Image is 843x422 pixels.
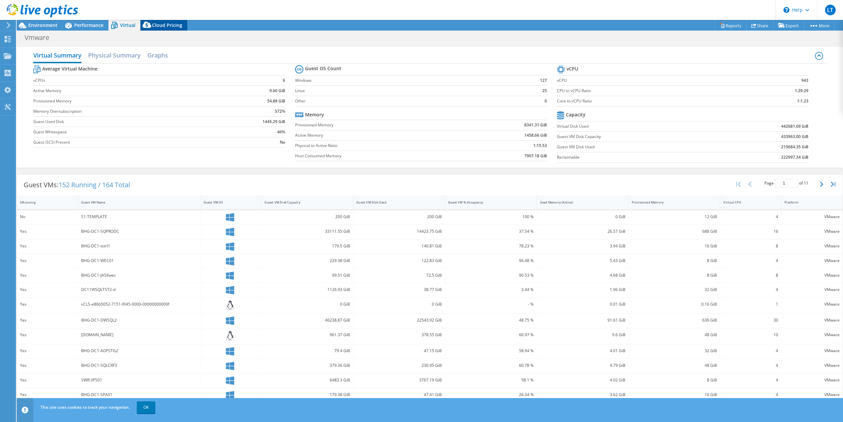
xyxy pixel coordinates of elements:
div: 30 [723,317,778,324]
div: BHG-DC1-DWSQL2 [81,317,197,324]
div: 32 GiB [632,286,717,293]
div: 46238.87 GiB [264,317,350,324]
div: Guest VM Disk Capacity [264,200,342,205]
div: 78.23 % [448,242,534,250]
div: Yes [20,286,75,293]
div: DC11WSQLTST2-d [81,286,197,293]
label: Active Memory [33,87,220,94]
div: 140.81 GiB [356,242,442,250]
div: 22543.92 GiB [356,317,442,324]
b: 222997.34 GiB [781,154,808,161]
div: VMware [784,331,840,339]
div: 10 [723,331,778,339]
div: 961.37 GiB [264,331,350,339]
label: Windows [295,77,514,84]
div: VMware [784,376,840,384]
div: 4 [723,391,778,398]
div: 8 [723,242,778,250]
div: 48 GiB [632,331,717,339]
div: Platform [784,200,832,205]
span: Performance [74,22,103,28]
div: 4 [723,376,778,384]
div: 6483.3 GiB [264,376,350,384]
div: VMware [784,257,840,264]
b: 572% [275,108,285,115]
label: Guest Whitespace [33,129,220,135]
div: 4 [723,286,778,293]
div: [DOMAIN_NAME] [81,331,197,339]
label: Core to vCPU Ratio [557,98,743,104]
div: 8 GiB [632,272,717,279]
div: Guest VM OS [204,200,251,205]
b: 7907.18 GiB [524,153,547,159]
div: Yes [20,257,75,264]
div: Yes [20,317,75,324]
a: More [804,20,835,31]
div: 1.96 GiB [540,286,625,293]
b: 25 [542,87,547,94]
b: 9.60 GiB [269,87,285,94]
b: 127 [540,77,547,84]
span: 11 [804,180,808,186]
div: VMware [784,286,840,293]
div: 9.6 GiB [540,331,625,339]
div: Yes [20,242,75,250]
span: Environment [28,22,58,28]
div: Guest VMs: [17,175,137,195]
div: 32 GiB [632,347,717,354]
label: vCPUs [33,77,220,84]
div: 60.97 % [448,331,534,339]
h2: Virtual Summary [33,49,82,63]
div: 1 [723,301,778,308]
div: 379.36 GiB [264,362,350,369]
label: Memory Oversubscription [33,108,220,115]
label: Linux [295,87,514,94]
div: 48.75 % [448,317,534,324]
b: 0 [545,98,547,104]
div: 688 GiB [632,228,717,235]
div: 99.51 GiB [264,272,350,279]
div: S1-TEMPLATE [81,213,197,220]
b: 219684.35 GiB [781,144,808,150]
b: 46% [277,129,285,135]
div: 5.43 GiB [540,257,625,264]
div: 200 GiB [356,213,442,220]
div: VMware [784,362,840,369]
div: 0 GiB [356,301,442,308]
div: VMware [784,213,840,220]
b: 943 [801,77,808,84]
div: 1126.93 GiB [264,286,350,293]
b: 433963.00 GiB [781,133,808,140]
label: Physical to Active Ratio [295,142,468,149]
a: Export [773,20,804,31]
b: 1:15.53 [533,142,547,149]
div: 4.01 GiB [540,347,625,354]
h1: Vmware [22,34,60,41]
div: 3.44 % [448,286,534,293]
b: 442681.69 GiB [781,123,808,130]
div: BHG-DC1-tstrl1 [81,242,197,250]
div: 26.57 GiB [540,228,625,235]
div: Virtual CPU [723,200,770,205]
div: 229.38 GiB [264,257,350,264]
span: Virtual [120,22,135,28]
div: 8 GiB [632,376,717,384]
div: VMware [784,301,840,308]
div: 100 % [448,213,534,220]
label: Guest Used Disk [33,118,220,125]
b: 1458.66 GiB [524,132,547,139]
div: 90.53 % [448,272,534,279]
b: 1:1.23 [797,98,808,104]
span: This site uses cookies to track your navigation. [41,404,130,410]
div: 16 [723,228,778,235]
div: 378.55 GiB [356,331,442,339]
div: vCLS-e86b5052-7151-f045-0000-00000000009f [81,301,197,308]
div: BHG-DC1-ADFSTG2 [81,347,197,354]
div: 48 GiB [632,362,717,369]
div: 26.34 % [448,391,534,398]
div: Used Memory (Active) [540,200,617,205]
div: 16 GiB [632,391,717,398]
h2: Physical Summary [88,49,141,62]
div: 4 [723,257,778,264]
a: Reports [715,20,747,31]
